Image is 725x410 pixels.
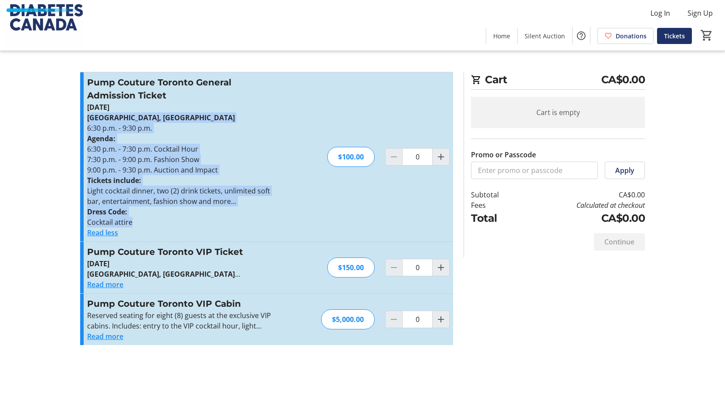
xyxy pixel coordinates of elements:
button: Read less [87,227,118,238]
a: Silent Auction [518,28,572,44]
strong: Tickets include: [87,176,141,185]
p: Reserved seating for eight (8) guests at the exclusive VIP cabins. Includes: entry to the VIP coc... [87,310,278,331]
span: Log In [650,8,670,18]
strong: [GEOGRAPHIC_DATA], [GEOGRAPHIC_DATA] [87,269,240,279]
span: Tickets [664,31,685,41]
button: Increment by one [433,311,449,328]
button: Sign Up [681,6,720,20]
h3: Pump Couture Toronto VIP Cabin [87,297,278,310]
img: Diabetes Canada's Logo [5,3,83,47]
td: Subtotal [471,190,522,200]
p: 9:00 p.m. - 9:30 p.m. Auction and Impact [87,165,278,175]
button: Read more [87,279,123,290]
input: Pump Couture Toronto General Admission Ticket Quantity [402,148,433,166]
p: 6:30 p.m. - 9:30 p.m. [87,123,278,133]
span: Apply [615,165,634,176]
button: Read more [87,331,123,342]
td: Calculated at checkout [522,200,645,210]
h3: Pump Couture Toronto General Admission Ticket [87,76,278,102]
input: Pump Couture Toronto VIP Ticket Quantity [402,259,433,276]
button: Increment by one [433,259,449,276]
h2: Cart [471,72,645,90]
button: Cart [699,27,715,43]
span: CA$0.00 [601,72,645,88]
h3: Pump Couture Toronto VIP Ticket [87,245,278,258]
strong: [DATE] [87,259,109,268]
p: 7:30 p.m. - 9:00 p.m. Fashion Show [87,154,278,165]
td: Total [471,210,522,226]
input: Pump Couture Toronto VIP Cabin Quantity [402,311,433,328]
button: Log In [644,6,677,20]
div: Cart is empty [471,97,645,128]
strong: Dress Code: [87,207,127,217]
button: Increment by one [433,149,449,165]
a: Home [486,28,517,44]
label: Promo or Passcode [471,149,536,160]
span: Home [493,31,510,41]
td: CA$0.00 [522,210,645,226]
div: $150.00 [327,258,375,278]
p: 6:30 p.m. - 7:30 p.m. Cocktail Hour [87,144,278,154]
td: Fees [471,200,522,210]
strong: [DATE] [87,102,109,112]
p: Light cocktail dinner, two (2) drink tickets, unlimited soft bar, entertainment, fashion show and... [87,186,278,207]
input: Enter promo or passcode [471,162,598,179]
div: $100.00 [327,147,375,167]
span: Sign Up [688,8,713,18]
span: Donations [616,31,647,41]
a: Donations [597,28,654,44]
span: Silent Auction [525,31,565,41]
a: Tickets [657,28,692,44]
td: CA$0.00 [522,190,645,200]
strong: Agenda: [87,134,115,143]
button: Help [573,27,590,44]
button: Apply [605,162,645,179]
strong: [GEOGRAPHIC_DATA], [GEOGRAPHIC_DATA] [87,113,235,122]
div: $5,000.00 [321,309,375,329]
p: Cocktail attire [87,217,278,227]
